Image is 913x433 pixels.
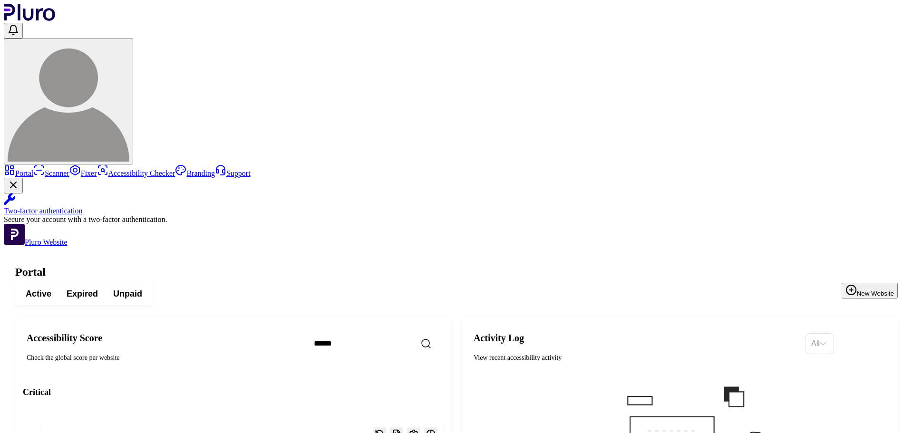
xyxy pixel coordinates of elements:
button: Close Two-factor authentication notification [4,178,23,193]
a: Two-factor authentication [4,193,909,215]
span: Active [26,288,51,299]
div: Two-factor authentication [4,207,909,215]
h3: Critical [23,386,443,398]
div: View recent accessibility activity [474,353,798,363]
span: Unpaid [113,288,142,299]
div: Secure your account with a two-factor authentication. [4,215,909,224]
a: Portal [4,169,33,177]
a: Support [215,169,251,177]
span: Expired [67,288,98,299]
a: Fixer [69,169,97,177]
a: Accessibility Checker [97,169,175,177]
h2: Accessibility Score [27,332,299,344]
img: User avatar [8,40,129,162]
aside: Sidebar menu [4,164,909,247]
button: User avatar [4,38,133,164]
button: Unpaid [106,285,150,302]
input: Search [306,334,470,354]
h2: Activity Log [474,332,798,344]
button: New Website [842,283,898,298]
div: Check the global score per website [27,353,299,363]
a: Branding [175,169,215,177]
button: Expired [59,285,106,302]
a: Logo [4,14,56,22]
button: Active [18,285,59,302]
div: Set sorting [806,333,834,354]
a: Open Pluro Website [4,238,68,246]
button: Open notifications, you have undefined new notifications [4,23,23,38]
a: Scanner [33,169,69,177]
h1: Portal [15,266,898,279]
